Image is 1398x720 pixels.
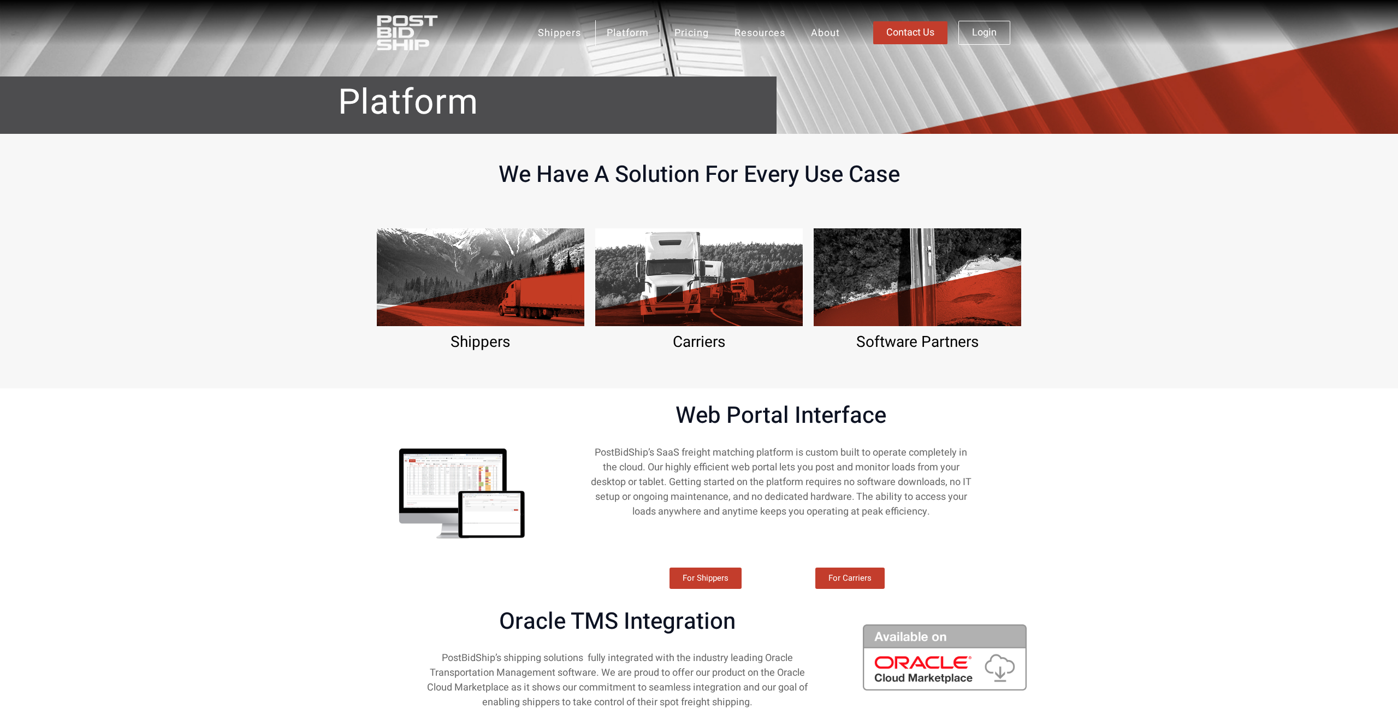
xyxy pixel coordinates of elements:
span: Oracle TMS Integration [499,608,736,635]
a: Carriers [673,331,725,353]
a: Login [958,21,1010,45]
a: Shippers [526,20,593,46]
a: For Carriers [815,568,885,589]
span: For Carriers [828,574,872,582]
a: Software Partners [856,331,979,353]
span: PostBidShip’s shipping solutions fully integrated with the industry leading Oracle Transportation... [427,651,808,710]
a: For Shippers [670,568,742,589]
span: Contact Us [886,28,934,38]
img: PostBidShip [377,15,472,50]
span: PostBidShip’s SaaS freight matching platform is custom built to operate completely in the cloud. ... [591,445,972,519]
a: Shippers [451,331,510,353]
span: We Have A solution For every Use Case [499,161,900,188]
span: Web portal Interface [676,402,886,429]
a: Resources [723,20,797,46]
a: Platform [595,20,660,46]
span: For Shippers [683,574,728,582]
a: Pricing [663,20,720,46]
a: About [799,20,851,46]
span: Platform [338,82,478,124]
a: Contact Us [873,21,947,44]
span: Login [972,28,997,38]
